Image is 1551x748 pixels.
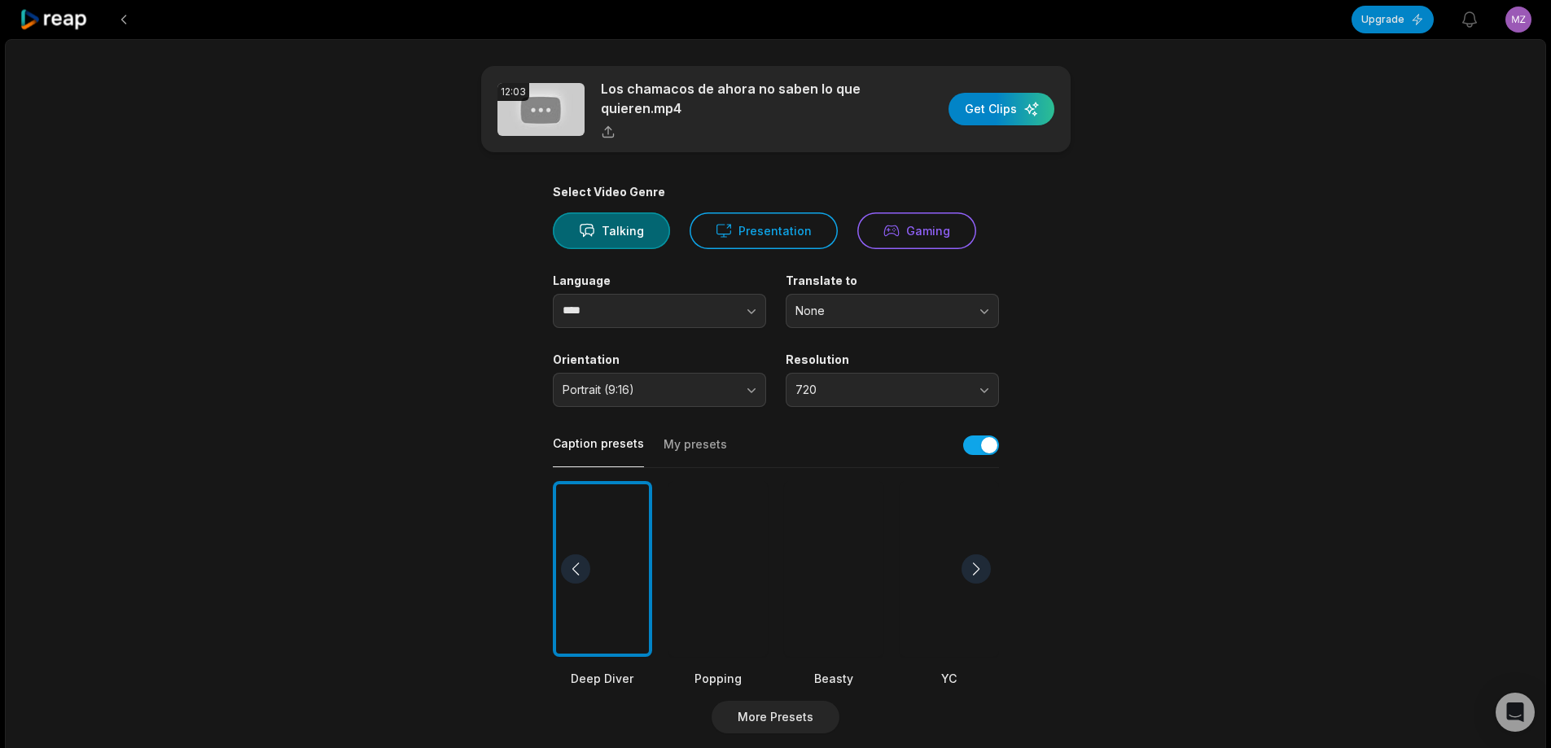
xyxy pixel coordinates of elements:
button: Gaming [857,212,976,249]
div: Popping [668,670,768,687]
button: Talking [553,212,670,249]
label: Language [553,273,766,288]
button: None [786,294,999,328]
button: Presentation [690,212,838,249]
div: 12:03 [497,83,529,101]
button: Caption presets [553,435,644,467]
button: My presets [664,436,727,467]
button: 720 [786,373,999,407]
span: None [795,304,966,318]
div: YC [900,670,999,687]
button: Portrait (9:16) [553,373,766,407]
span: Portrait (9:16) [563,383,734,397]
button: Get Clips [949,93,1054,125]
div: Deep Diver [553,670,652,687]
button: Upgrade [1352,6,1434,33]
div: Open Intercom Messenger [1496,693,1535,732]
p: Los chamacos de ahora no saben lo que quieren.mp4 [601,79,882,118]
button: More Presets [712,701,839,733]
span: 720 [795,383,966,397]
label: Resolution [786,352,999,367]
div: Select Video Genre [553,185,999,199]
label: Translate to [786,273,999,288]
div: Beasty [784,670,883,687]
label: Orientation [553,352,766,367]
